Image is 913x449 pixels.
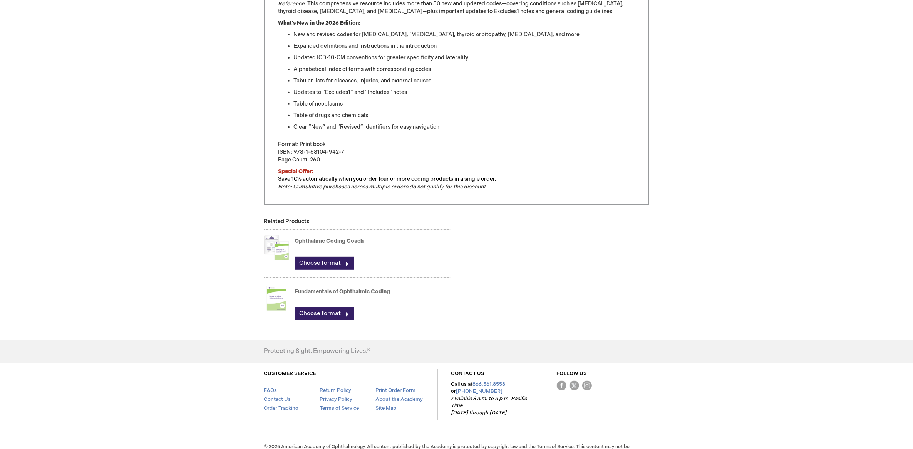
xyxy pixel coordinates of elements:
[278,183,487,190] em: Note: Cumulative purchases across multiple orders do not qualify for this discount.
[557,381,566,390] img: Facebook
[294,100,635,108] li: Table of neoplasms
[264,405,299,411] a: Order Tracking
[278,20,361,26] strong: What’s New in the 2026 Edition:
[294,54,635,62] li: Updated ICD-10-CM conventions for greater specificity and laterality
[375,387,415,394] a: Print Order Form
[294,31,635,39] li: New and revised codes for [MEDICAL_DATA], [MEDICAL_DATA], thyroid orbitopathy, [MEDICAL_DATA], an...
[264,232,289,263] img: Ophthalmic Coding Coach
[294,89,635,96] li: Updates to “Excludes1” and “Includes” notes
[473,381,506,387] a: 866.561.8558
[264,218,310,225] strong: Related Products
[264,370,317,377] a: CUSTOMER SERVICE
[278,168,314,175] span: Special Offer:
[294,77,635,85] li: Tabular lists for diseases, injuries, and external causes
[456,388,503,394] a: [PHONE_NUMBER]
[295,238,364,244] a: Ophthalmic Coding Coach
[294,66,635,73] li: Alphabetical index of terms with corresponding codes
[320,405,359,411] a: Terms of Service
[278,141,635,164] p: Format: Print book ISBN: 978-1-68104-942-7 Page Count: 260
[294,123,635,131] li: Clear “New” and “Revised” identifiers for easy navigation
[582,381,592,390] img: instagram
[295,288,390,295] a: Fundamentals of Ophthalmic Coding
[295,307,354,320] a: Choose format
[294,42,635,50] li: Expanded definitions and instructions in the introduction
[320,387,351,394] a: Return Policy
[264,396,291,402] a: Contact Us
[294,112,635,119] li: Table of drugs and chemicals
[264,348,370,355] h4: Protecting Sight. Empowering Lives.®
[451,370,485,377] a: CONTACT US
[295,257,354,270] a: Choose format
[264,283,289,314] img: Fundamentals of Ophthalmic Coding
[557,370,587,377] a: FOLLOW US
[375,405,396,411] a: Site Map
[375,396,423,402] a: About the Academy
[570,381,579,390] img: Twitter
[320,396,352,402] a: Privacy Policy
[278,176,497,182] span: Save 10% automatically when you order four or more coding products in a single order.
[451,395,527,416] em: Available 8 a.m. to 5 p.m. Pacific Time [DATE] through [DATE]
[451,381,529,417] p: Call us at or
[264,387,277,394] a: FAQs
